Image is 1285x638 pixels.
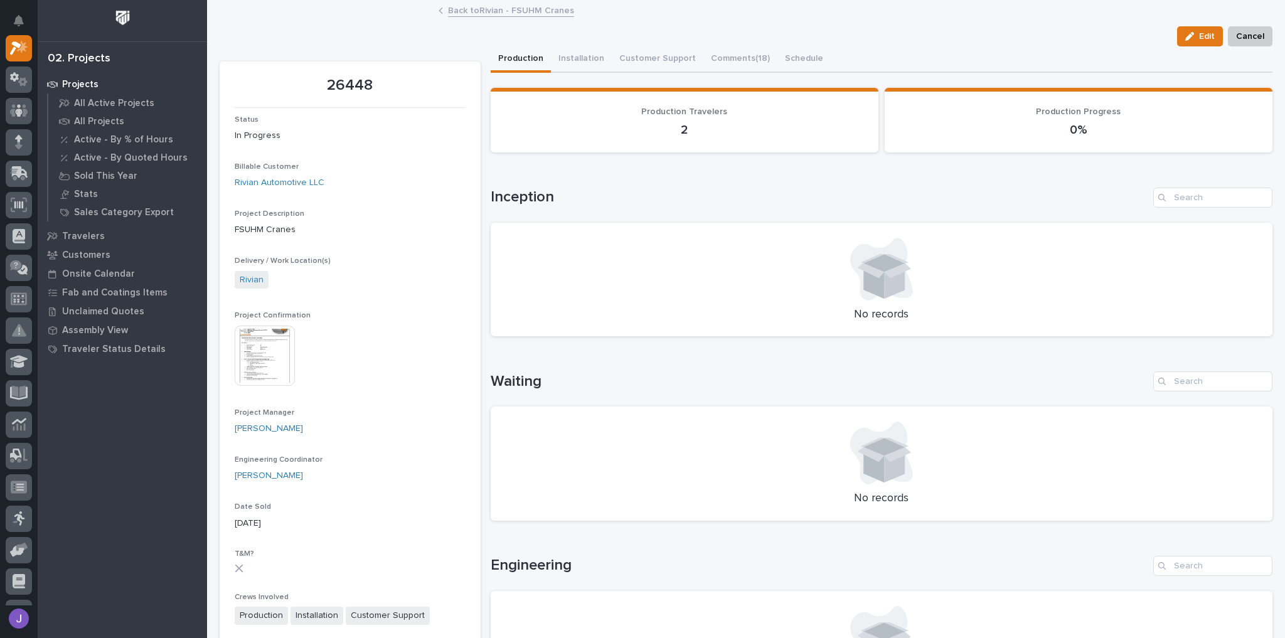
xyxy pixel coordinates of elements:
a: Travelers [38,226,207,245]
input: Search [1153,371,1272,391]
span: Production [235,607,288,625]
a: Stats [48,185,207,203]
h1: Inception [491,188,1149,206]
p: Sold This Year [74,171,137,182]
p: No records [506,308,1258,322]
a: Unclaimed Quotes [38,302,207,321]
a: Onsite Calendar [38,264,207,283]
span: Edit [1199,31,1215,42]
a: [PERSON_NAME] [235,422,303,435]
p: Stats [74,189,98,200]
p: Unclaimed Quotes [62,306,144,317]
h1: Engineering [491,556,1149,575]
input: Search [1153,188,1272,208]
span: Billable Customer [235,163,299,171]
p: No records [506,492,1258,506]
p: All Projects [74,116,124,127]
span: Production Travelers [641,107,727,116]
span: Delivery / Work Location(s) [235,257,331,265]
a: [PERSON_NAME] [235,469,303,482]
a: Active - By % of Hours [48,130,207,148]
p: Active - By Quoted Hours [74,152,188,164]
a: Back toRivian - FSUHM Cranes [448,3,574,17]
span: T&M? [235,550,254,558]
a: Active - By Quoted Hours [48,149,207,166]
p: Onsite Calendar [62,268,135,280]
p: All Active Projects [74,98,154,109]
span: Engineering Coordinator [235,456,323,464]
p: 2 [506,122,863,137]
span: Project Confirmation [235,312,311,319]
a: Rivian [240,274,264,287]
button: Schedule [777,46,831,73]
a: Projects [38,75,207,93]
button: users-avatar [6,605,32,632]
button: Production [491,46,551,73]
p: Sales Category Export [74,207,174,218]
button: Edit [1177,26,1223,46]
input: Search [1153,556,1272,576]
span: Date Sold [235,503,271,511]
a: Rivian Automotive LLC [235,176,324,189]
img: Workspace Logo [111,6,134,29]
span: Project Description [235,210,304,218]
p: 26448 [235,77,466,95]
p: Travelers [62,231,105,242]
span: Cancel [1236,29,1264,44]
button: Cancel [1228,26,1272,46]
span: Production Progress [1036,107,1121,116]
span: Installation [291,607,343,625]
p: 0% [900,122,1257,137]
a: Customers [38,245,207,264]
button: Customer Support [612,46,703,73]
button: Notifications [6,8,32,34]
h1: Waiting [491,373,1149,391]
p: Customers [62,250,110,261]
p: Assembly View [62,325,128,336]
span: Crews Involved [235,593,289,601]
p: Traveler Status Details [62,344,166,355]
a: All Projects [48,112,207,130]
button: Comments (18) [703,46,777,73]
span: Customer Support [346,607,430,625]
span: Status [235,116,259,124]
a: Sold This Year [48,167,207,184]
p: Active - By % of Hours [74,134,173,146]
p: In Progress [235,129,466,142]
a: Fab and Coatings Items [38,283,207,302]
a: Assembly View [38,321,207,339]
div: 02. Projects [48,52,110,66]
a: Traveler Status Details [38,339,207,358]
div: Notifications [16,15,32,35]
button: Installation [551,46,612,73]
p: Projects [62,79,99,90]
p: Fab and Coatings Items [62,287,168,299]
span: Project Manager [235,409,294,417]
a: Sales Category Export [48,203,207,221]
a: All Active Projects [48,94,207,112]
p: [DATE] [235,517,466,530]
p: FSUHM Cranes [235,223,466,237]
